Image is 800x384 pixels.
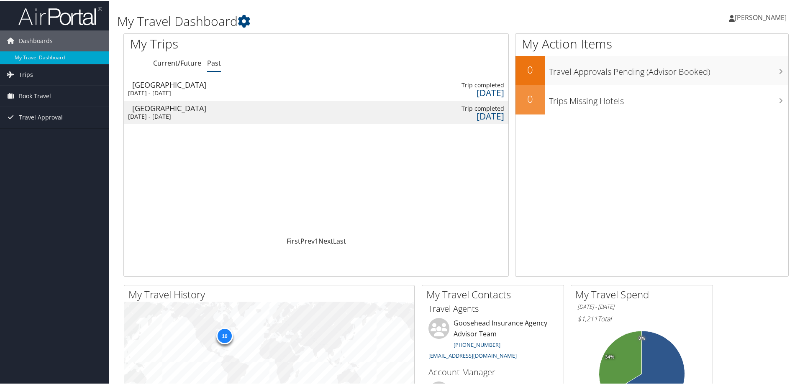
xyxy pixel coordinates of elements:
[19,64,33,84] span: Trips
[128,89,217,96] div: [DATE] - [DATE]
[428,302,557,314] h3: Travel Agents
[19,106,63,127] span: Travel Approval
[417,88,505,96] div: [DATE]
[132,80,221,88] div: [GEOGRAPHIC_DATA]
[132,104,221,111] div: [GEOGRAPHIC_DATA]
[300,236,315,245] a: Prev
[515,91,545,105] h2: 0
[577,313,706,323] h6: Total
[638,335,645,340] tspan: 0%
[130,34,342,52] h1: My Trips
[426,287,564,301] h2: My Travel Contacts
[515,62,545,76] h2: 0
[153,58,201,67] a: Current/Future
[428,366,557,377] h3: Account Manager
[19,85,51,106] span: Book Travel
[128,112,217,120] div: [DATE] - [DATE]
[417,81,505,88] div: Trip completed
[575,287,713,301] h2: My Travel Spend
[318,236,333,245] a: Next
[428,351,517,359] a: [EMAIL_ADDRESS][DOMAIN_NAME]
[549,61,788,77] h3: Travel Approvals Pending (Advisor Booked)
[18,5,102,25] img: airportal-logo.png
[515,34,788,52] h1: My Action Items
[515,55,788,84] a: 0Travel Approvals Pending (Advisor Booked)
[315,236,318,245] a: 1
[128,287,414,301] h2: My Travel History
[117,12,569,29] h1: My Travel Dashboard
[605,354,614,359] tspan: 34%
[549,90,788,106] h3: Trips Missing Hotels
[287,236,300,245] a: First
[19,30,53,51] span: Dashboards
[333,236,346,245] a: Last
[454,340,500,348] a: [PHONE_NUMBER]
[735,12,787,21] span: [PERSON_NAME]
[424,317,562,362] li: Goosehead Insurance Agency Advisor Team
[729,4,795,29] a: [PERSON_NAME]
[216,327,233,343] div: 10
[417,112,505,119] div: [DATE]
[577,313,597,323] span: $1,211
[577,302,706,310] h6: [DATE] - [DATE]
[417,104,505,112] div: Trip completed
[207,58,221,67] a: Past
[515,84,788,114] a: 0Trips Missing Hotels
